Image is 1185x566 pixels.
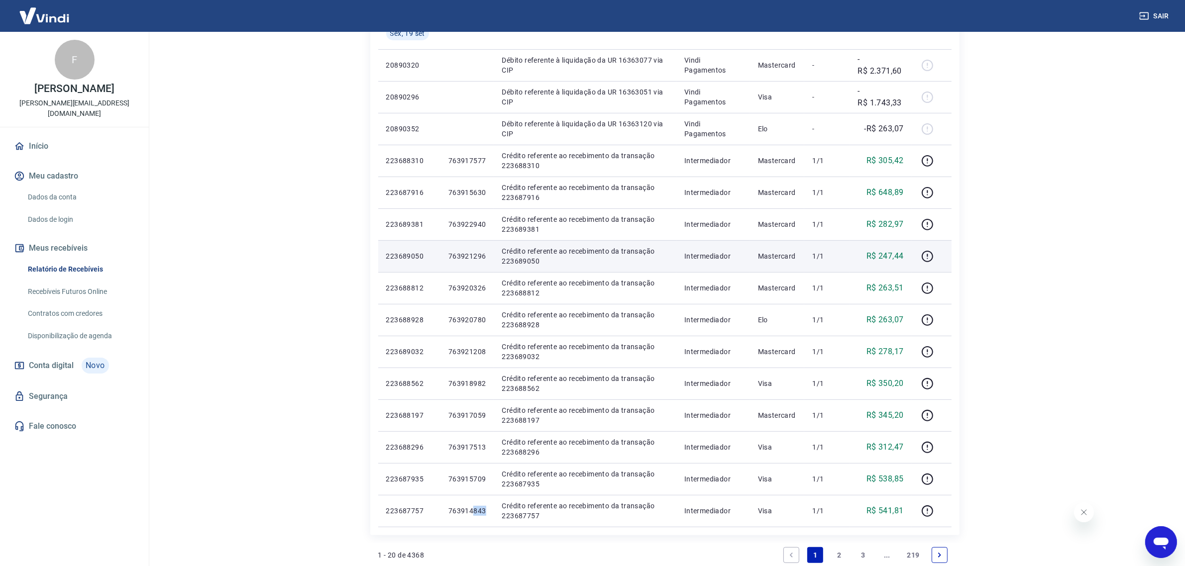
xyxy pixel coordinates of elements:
[24,303,137,324] a: Contratos com credores
[12,415,137,437] a: Fale conosco
[812,156,842,166] p: 1/1
[502,405,668,425] p: Crédito referente ao recebimento da transação 223688197
[758,60,797,70] p: Mastercard
[758,378,797,388] p: Visa
[448,315,486,325] p: 763920780
[448,410,486,420] p: 763917059
[386,156,432,166] p: 223688310
[448,506,486,516] p: 763914843
[758,315,797,325] p: Elo
[812,442,842,452] p: 1/1
[502,469,668,489] p: Crédito referente ao recebimento da transação 223687935
[386,474,432,484] p: 223687935
[684,378,742,388] p: Intermediador
[448,378,486,388] p: 763918982
[858,85,904,109] p: -R$ 1.743,33
[386,92,432,102] p: 20890296
[866,155,904,167] p: R$ 305,42
[24,326,137,346] a: Disponibilização de agenda
[448,188,486,197] p: 763915630
[812,474,842,484] p: 1/1
[684,283,742,293] p: Intermediador
[378,550,425,560] p: 1 - 20 de 4368
[448,219,486,229] p: 763922940
[1074,502,1094,522] iframe: Fechar mensagem
[12,354,137,377] a: Conta digitalNovo
[448,442,486,452] p: 763917513
[684,442,742,452] p: Intermediador
[684,315,742,325] p: Intermediador
[866,377,904,389] p: R$ 350,20
[858,53,904,77] p: -R$ 2.371,60
[855,547,871,563] a: Page 3
[903,547,923,563] a: Page 219
[812,283,842,293] p: 1/1
[390,28,425,38] span: Sex, 19 set
[812,188,842,197] p: 1/1
[448,474,486,484] p: 763915709
[55,40,95,80] div: F
[29,359,74,373] span: Conta digital
[448,251,486,261] p: 763921296
[684,506,742,516] p: Intermediador
[12,385,137,407] a: Segurança
[684,119,742,139] p: Vindi Pagamentos
[684,410,742,420] p: Intermediador
[866,473,904,485] p: R$ 538,85
[386,442,432,452] p: 223688296
[502,278,668,298] p: Crédito referente ao recebimento da transação 223688812
[502,119,668,139] p: Débito referente à liquidação da UR 16363120 via CIP
[932,547,948,563] a: Next page
[448,347,486,357] p: 763921208
[783,547,799,563] a: Previous page
[386,347,432,357] p: 223689032
[24,259,137,280] a: Relatório de Recebíveis
[386,60,432,70] p: 20890320
[812,410,842,420] p: 1/1
[12,0,77,31] img: Vindi
[502,310,668,330] p: Crédito referente ao recebimento da transação 223688928
[864,123,904,135] p: -R$ 263,07
[812,219,842,229] p: 1/1
[758,347,797,357] p: Mastercard
[684,251,742,261] p: Intermediador
[502,437,668,457] p: Crédito referente ao recebimento da transação 223688296
[1145,526,1177,558] iframe: Botão para abrir a janela de mensagens
[866,250,904,262] p: R$ 247,44
[812,124,842,134] p: -
[386,410,432,420] p: 223688197
[684,347,742,357] p: Intermediador
[684,219,742,229] p: Intermediador
[386,506,432,516] p: 223687757
[684,87,742,107] p: Vindi Pagamentos
[386,315,432,325] p: 223688928
[866,409,904,421] p: R$ 345,20
[866,346,904,358] p: R$ 278,17
[758,219,797,229] p: Mastercard
[866,282,904,294] p: R$ 263,51
[502,183,668,202] p: Crédito referente ao recebimento da transação 223687916
[12,135,137,157] a: Início
[812,378,842,388] p: 1/1
[758,156,797,166] p: Mastercard
[758,283,797,293] p: Mastercard
[82,358,109,374] span: Novo
[866,314,904,326] p: R$ 263,07
[758,410,797,420] p: Mastercard
[502,55,668,75] p: Débito referente à liquidação da UR 16363077 via CIP
[24,187,137,207] a: Dados da conta
[24,209,137,230] a: Dados de login
[866,218,904,230] p: R$ 282,97
[807,547,823,563] a: Page 1 is your current page
[6,7,84,15] span: Olá! Precisa de ajuda?
[758,92,797,102] p: Visa
[758,506,797,516] p: Visa
[12,237,137,259] button: Meus recebíveis
[502,374,668,393] p: Crédito referente ao recebimento da transação 223688562
[866,505,904,517] p: R$ 541,81
[386,283,432,293] p: 223688812
[866,187,904,198] p: R$ 648,89
[448,156,486,166] p: 763917577
[386,251,432,261] p: 223689050
[684,55,742,75] p: Vindi Pagamentos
